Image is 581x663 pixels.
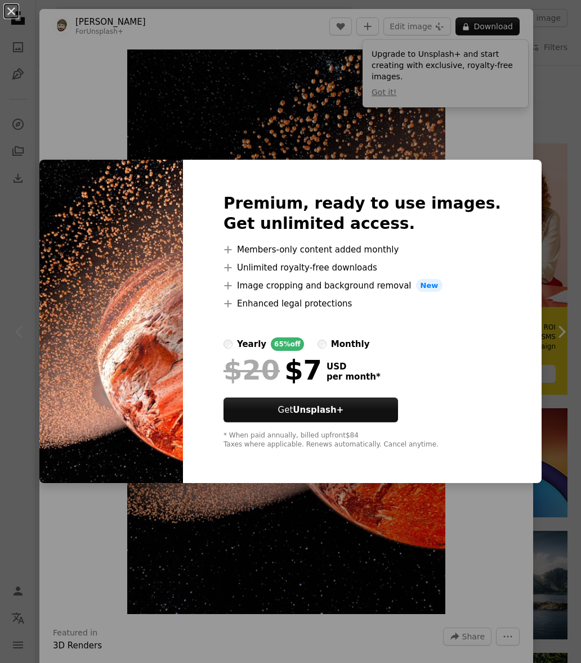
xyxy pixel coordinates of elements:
[327,372,381,382] span: per month *
[416,279,443,292] span: New
[224,261,501,274] li: Unlimited royalty-free downloads
[327,362,381,372] span: USD
[318,340,327,349] input: monthly
[39,160,183,484] img: premium_photo-1666901328578-7fcbe821735e
[224,193,501,234] h2: Premium, ready to use images. Get unlimited access.
[224,297,501,310] li: Enhanced legal protections
[224,340,233,349] input: yearly65%off
[224,243,501,256] li: Members-only content added monthly
[271,337,304,351] div: 65% off
[293,405,343,415] strong: Unsplash+
[237,337,266,351] div: yearly
[224,355,322,385] div: $7
[224,279,501,292] li: Image cropping and background removal
[224,431,501,449] div: * When paid annually, billed upfront $84 Taxes where applicable. Renews automatically. Cancel any...
[224,355,280,385] span: $20
[331,337,370,351] div: monthly
[224,398,398,422] button: GetUnsplash+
